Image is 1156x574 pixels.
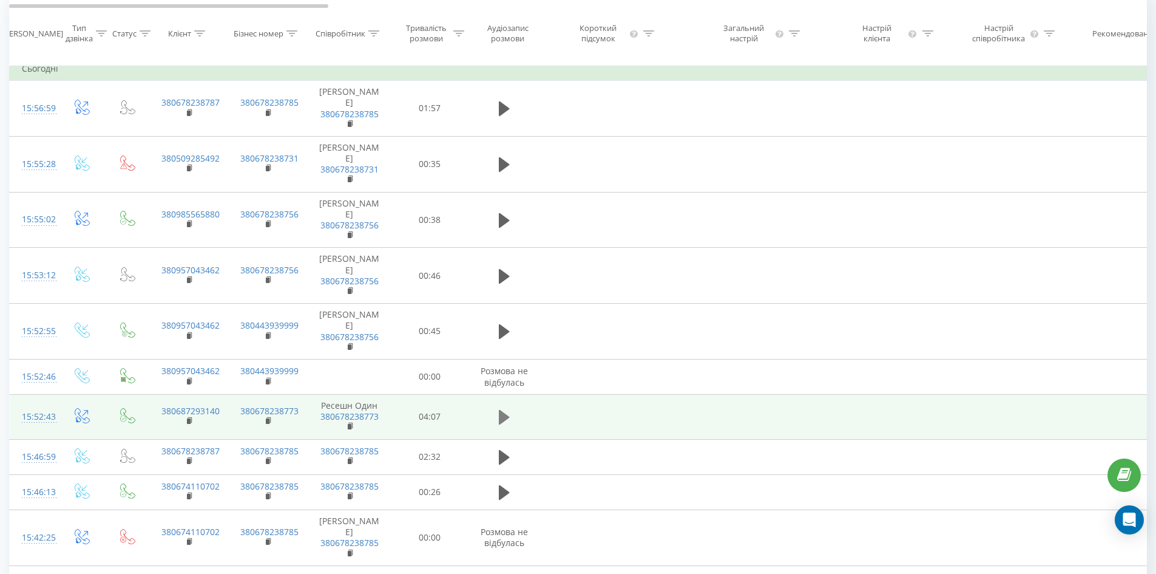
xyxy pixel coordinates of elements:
td: [PERSON_NAME] [307,81,392,137]
a: 380678238787 [161,445,220,457]
a: 380678238756 [320,275,379,287]
a: 380678238785 [240,97,299,108]
div: Настрій клієнта [848,23,905,44]
td: Ресешн Один [307,395,392,440]
a: 380678238785 [240,445,299,457]
div: Тип дзвінка [66,23,93,44]
div: 15:53:12 [22,264,46,287]
div: Співробітник [316,28,365,38]
a: 380687293140 [161,405,220,417]
td: 00:46 [392,248,468,304]
div: 15:56:59 [22,97,46,120]
div: 15:52:55 [22,319,46,343]
div: 15:46:59 [22,445,46,469]
td: [PERSON_NAME] [307,304,392,360]
a: 380674110702 [161,480,220,492]
td: [PERSON_NAME] [307,136,392,192]
td: 04:07 [392,395,468,440]
a: 380678238785 [320,445,379,457]
a: 380678238756 [320,331,379,343]
div: 15:55:02 [22,208,46,231]
td: 01:57 [392,81,468,137]
td: 00:26 [392,474,468,510]
a: 380678238785 [320,537,379,548]
td: [PERSON_NAME] [307,248,392,304]
div: Настрій співробітника [970,23,1028,44]
a: 380957043462 [161,365,220,377]
a: 380509285492 [161,152,220,164]
td: [PERSON_NAME] [307,510,392,566]
a: 380678238785 [320,108,379,120]
span: Розмова не відбулась [481,526,528,548]
td: 00:00 [392,359,468,394]
a: 380678238785 [320,480,379,492]
a: 380678238731 [320,163,379,175]
div: Статус [112,28,137,38]
div: Короткий підсумок [569,23,627,44]
div: 15:52:46 [22,365,46,389]
a: 380678238756 [320,219,379,231]
a: 380443939999 [240,365,299,377]
td: 00:45 [392,304,468,360]
a: 380674110702 [161,526,220,538]
a: 380678238731 [240,152,299,164]
td: [PERSON_NAME] [307,192,392,248]
div: 15:46:13 [22,480,46,504]
a: 380678238773 [240,405,299,417]
div: 15:42:25 [22,526,46,550]
span: Розмова не відбулась [481,365,528,388]
div: Бізнес номер [234,28,283,38]
a: 380678238756 [240,264,299,276]
a: 380957043462 [161,264,220,276]
div: Тривалість розмови [402,23,450,44]
a: 380678238785 [240,526,299,538]
div: Аудіозапис розмови [478,23,537,44]
a: 380443939999 [240,319,299,331]
td: 02:32 [392,439,468,474]
a: 380678238787 [161,97,220,108]
div: Загальний настрій [715,23,773,44]
a: 380678238756 [240,208,299,220]
div: Клієнт [168,28,191,38]
td: 00:38 [392,192,468,248]
a: 380985565880 [161,208,220,220]
div: Open Intercom Messenger [1115,505,1144,535]
a: 380957043462 [161,319,220,331]
div: 15:52:43 [22,405,46,429]
div: 15:55:28 [22,152,46,176]
td: 00:35 [392,136,468,192]
a: 380678238773 [320,411,379,422]
td: 00:00 [392,510,468,566]
div: [PERSON_NAME] [2,28,63,38]
a: 380678238785 [240,480,299,492]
